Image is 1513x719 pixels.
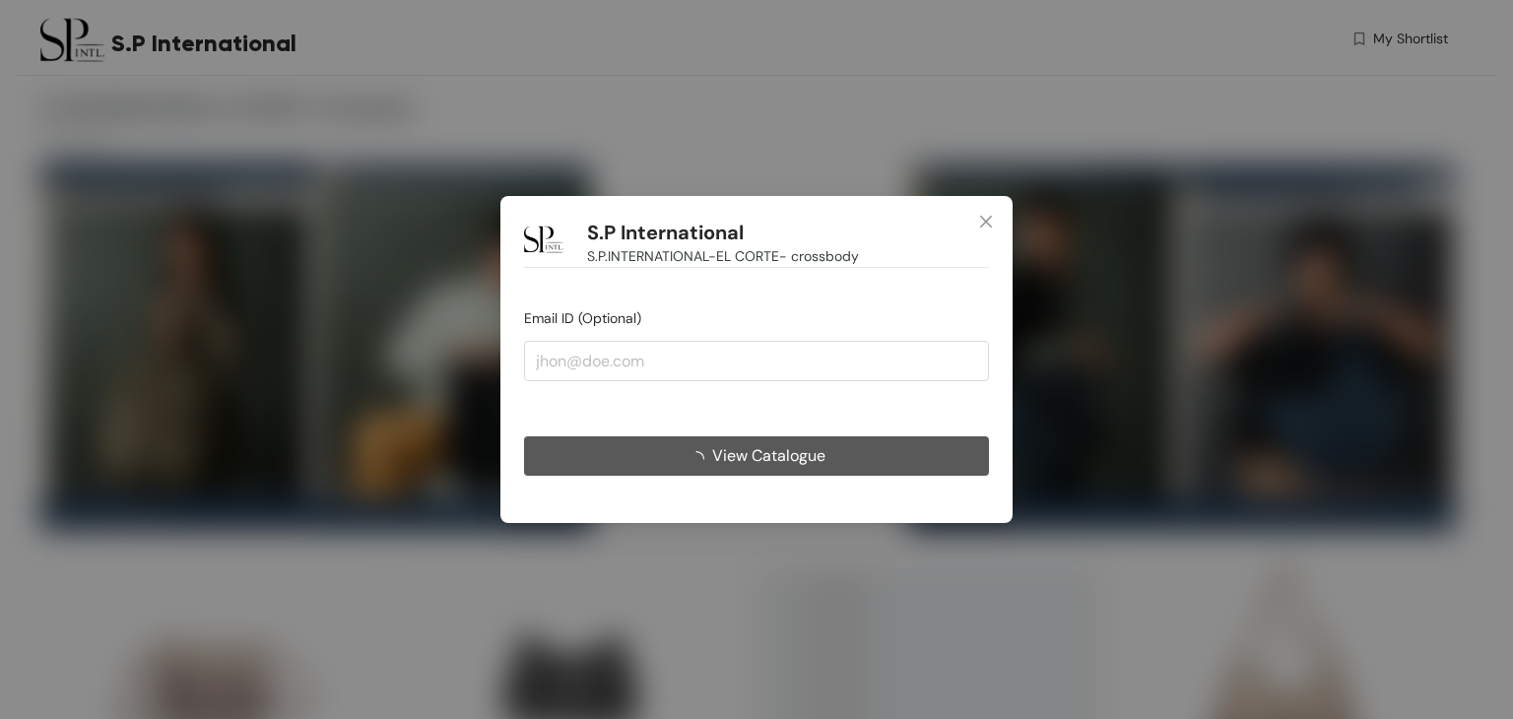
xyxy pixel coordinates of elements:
img: Buyer Portal [524,220,563,259]
span: S.P.INTERNATIONAL-EL CORTE- crossbody [587,245,859,267]
input: jhon@doe.com [524,341,989,380]
button: Close [959,196,1013,249]
span: close [978,214,994,229]
span: loading [689,451,712,467]
span: View Catalogue [712,443,825,468]
h1: S.P International [587,221,744,245]
button: View Catalogue [524,436,989,476]
span: Email ID (Optional) [524,309,641,327]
